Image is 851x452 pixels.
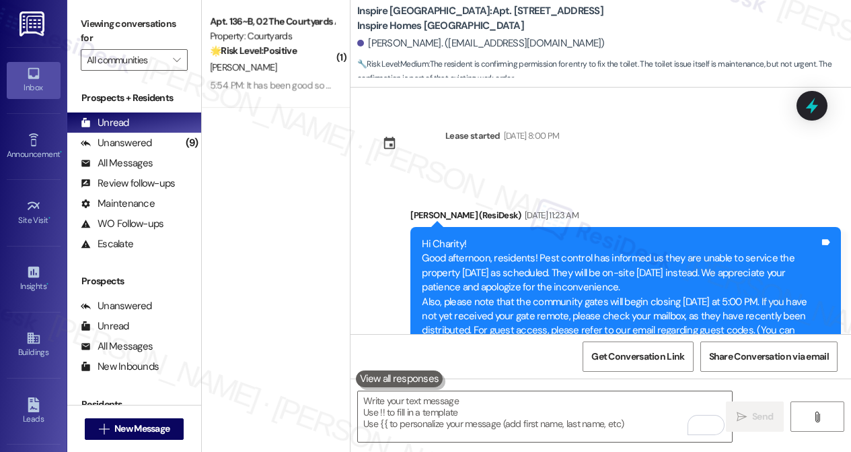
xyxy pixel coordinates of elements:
[7,393,61,430] a: Leads
[67,274,201,288] div: Prospects
[210,29,334,43] div: Property: Courtyards
[48,214,50,223] span: •
[81,156,153,170] div: All Messages
[20,11,47,36] img: ResiDesk Logo
[709,350,829,364] span: Share Conversation via email
[357,59,429,69] strong: 🔧 Risk Level: Medium
[210,15,334,29] div: Apt. 136~B, 02 The Courtyards Apartments
[210,44,297,57] strong: 🌟 Risk Level: Positive
[358,391,732,442] textarea: To enrich screen reader interactions, please activate Accessibility in Grammarly extension settings
[445,129,501,143] div: Lease started
[114,422,170,436] span: New Message
[81,116,129,130] div: Unread
[87,49,166,71] input: All communities
[357,57,851,86] span: : The resident is confirming permission for entry to fix the toilet. The toilet issue itself is m...
[81,13,188,49] label: Viewing conversations for
[210,79,337,91] div: 5:54 PM: It has been good so far
[7,327,61,363] a: Buildings
[737,412,747,422] i: 
[99,424,109,434] i: 
[7,195,61,231] a: Site Visit •
[81,176,175,191] div: Review follow-ups
[81,217,163,231] div: WO Follow-ups
[81,299,152,313] div: Unanswered
[521,208,579,222] div: [DATE] 11:23 AM
[700,342,838,372] button: Share Conversation via email
[591,350,684,364] span: Get Conversation Link
[67,91,201,105] div: Prospects + Residents
[210,61,277,73] span: [PERSON_NAME]
[85,418,184,440] button: New Message
[7,261,61,297] a: Insights •
[357,4,626,33] b: Inspire [GEOGRAPHIC_DATA]: Apt. [STREET_ADDRESS] Inspire Homes [GEOGRAPHIC_DATA]
[60,148,62,157] span: •
[812,412,822,422] i: 
[410,208,841,227] div: [PERSON_NAME] (ResiDesk)
[583,342,693,372] button: Get Conversation Link
[173,55,180,65] i: 
[46,280,48,289] span: •
[182,133,201,154] div: (9)
[67,397,201,412] div: Residents
[7,62,61,98] a: Inbox
[81,340,153,354] div: All Messages
[752,410,773,424] span: Send
[501,129,560,143] div: [DATE] 8:00 PM
[81,319,129,333] div: Unread
[422,237,819,352] div: Hi Charity! Good afternoon, residents! Pest control has informed us they are unable to service th...
[81,197,155,211] div: Maintenance
[81,237,133,251] div: Escalate
[81,136,152,150] div: Unanswered
[357,36,605,51] div: [PERSON_NAME]. ([EMAIL_ADDRESS][DOMAIN_NAME])
[81,360,159,374] div: New Inbounds
[726,401,784,432] button: Send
